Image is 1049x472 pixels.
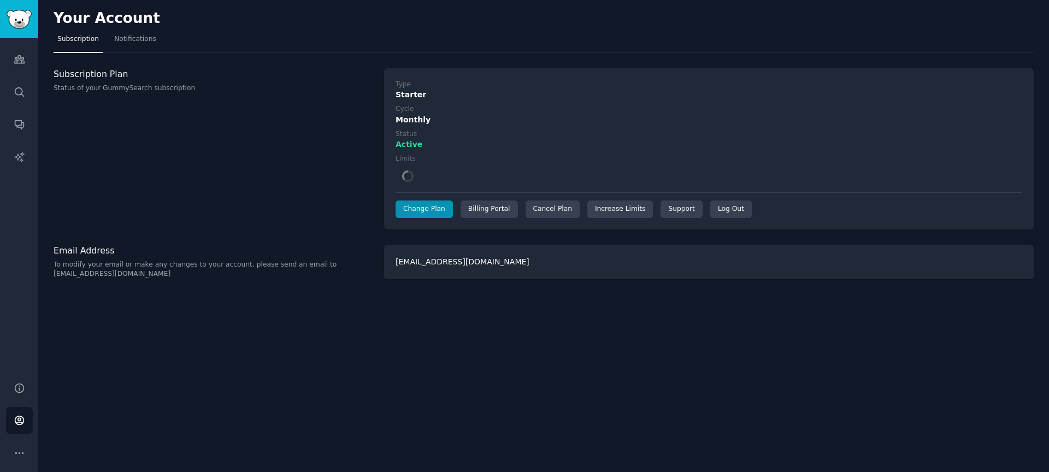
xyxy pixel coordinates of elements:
div: Monthly [396,114,1022,126]
div: Type [396,80,411,90]
div: Status [396,129,417,139]
div: [EMAIL_ADDRESS][DOMAIN_NAME] [384,245,1034,279]
a: Subscription [54,31,103,53]
div: Billing Portal [461,200,518,218]
a: Change Plan [396,200,453,218]
span: Active [396,139,422,150]
div: Cancel Plan [526,200,580,218]
div: Log Out [710,200,752,218]
div: Starter [396,89,1022,101]
p: To modify your email or make any changes to your account, please send an email to [EMAIL_ADDRESS]... [54,260,373,279]
a: Notifications [110,31,160,53]
span: Notifications [114,34,156,44]
h2: Your Account [54,10,160,27]
a: Support [661,200,702,218]
div: Limits [396,154,416,164]
p: Status of your GummySearch subscription [54,84,373,93]
h3: Email Address [54,245,373,256]
a: Increase Limits [587,200,653,218]
span: Subscription [57,34,99,44]
h3: Subscription Plan [54,68,373,80]
div: Cycle [396,104,414,114]
img: GummySearch logo [7,10,32,29]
